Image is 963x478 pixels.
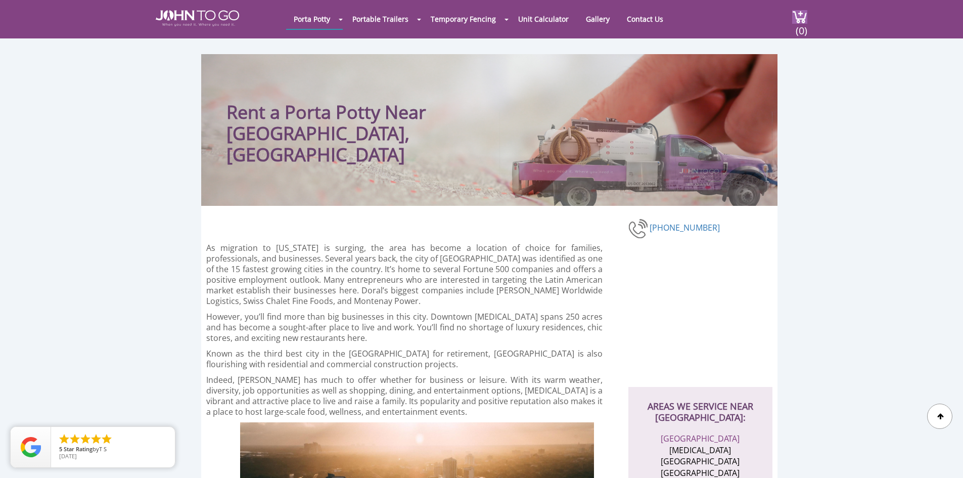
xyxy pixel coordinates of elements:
a: [GEOGRAPHIC_DATA] [661,433,740,444]
a: [PHONE_NUMBER] [650,222,720,233]
li: [MEDICAL_DATA][GEOGRAPHIC_DATA] [651,445,750,468]
span: (0) [795,16,807,37]
p: Indeed, [PERSON_NAME] has much to offer whether for business or leisure. With its warm weather, d... [206,375,603,417]
li:  [69,433,81,445]
a: Temporary Fencing [423,9,503,29]
a: Porta Potty [286,9,338,29]
p: However, you’ll find more than big businesses in this city. Downtown [MEDICAL_DATA] spans 250 acr... [206,312,603,343]
img: Review Rating [21,437,41,457]
img: cart a [792,10,807,24]
span: by [59,446,167,453]
a: Unit Calculator [511,9,576,29]
img: Truck [499,112,772,206]
li:  [58,433,70,445]
a: Portable Trailers [345,9,416,29]
h2: AREAS WE SERVICE NEAR [GEOGRAPHIC_DATA]: [638,387,762,423]
span: T S [99,445,107,453]
img: phone-number [628,218,650,240]
span: [DATE] [59,452,77,460]
li:  [90,433,102,445]
span: Star Rating [64,445,93,453]
span: 5 [59,445,62,453]
a: Contact Us [619,9,671,29]
li:  [79,433,91,445]
p: Known as the third best city in the [GEOGRAPHIC_DATA] for retirement, [GEOGRAPHIC_DATA] is also f... [206,349,603,370]
img: JOHN to go [156,10,239,26]
li:  [101,433,113,445]
p: As migration to [US_STATE] is surging, the area has become a location of choice for families, pro... [206,243,603,307]
a: Gallery [578,9,617,29]
h1: Rent a Porta Potty Near [GEOGRAPHIC_DATA], [GEOGRAPHIC_DATA] [226,74,553,165]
